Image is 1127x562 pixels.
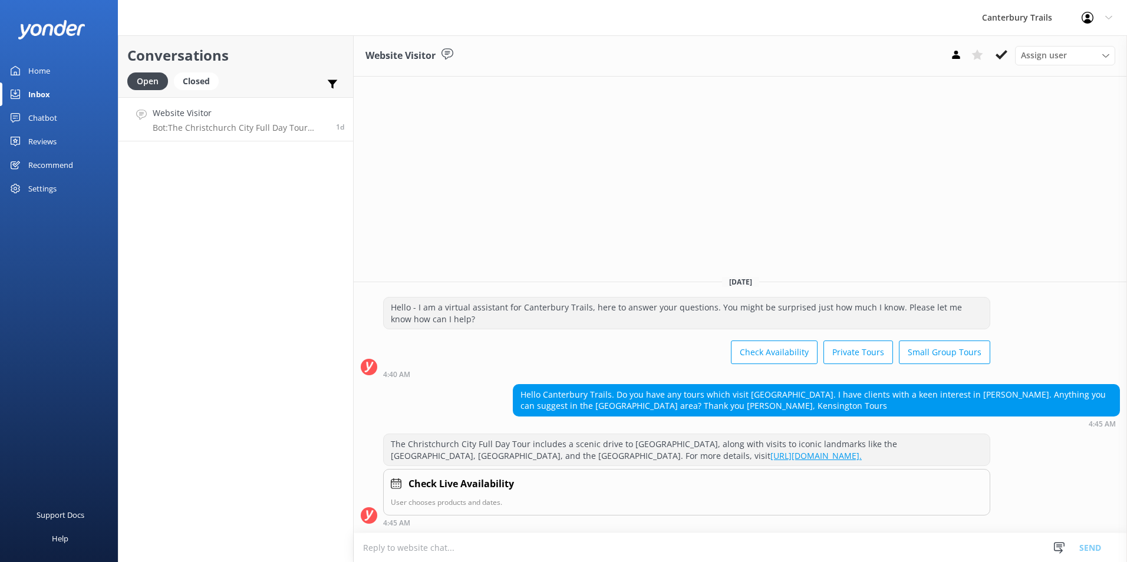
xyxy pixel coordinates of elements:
div: Settings [28,177,57,200]
div: Hello Canterbury Trails. Do you have any tours which visit [GEOGRAPHIC_DATA]. I have clients with... [513,385,1119,416]
a: Closed [174,74,225,87]
h3: Website Visitor [365,48,436,64]
h4: Check Live Availability [408,477,514,492]
div: Support Docs [37,503,84,527]
div: Aug 28 2025 04:45am (UTC +12:00) Pacific/Auckland [383,518,990,527]
div: Assign User [1015,46,1115,65]
a: Website VisitorBot:The Christchurch City Full Day Tour includes a scenic drive to [GEOGRAPHIC_DAT... [118,97,353,141]
span: Assign user [1021,49,1067,62]
h4: Website Visitor [153,107,327,120]
button: Check Availability [731,340,818,364]
div: Aug 28 2025 04:45am (UTC +12:00) Pacific/Auckland [513,419,1120,428]
strong: 4:40 AM [383,371,410,378]
span: Aug 28 2025 04:45am (UTC +12:00) Pacific/Auckland [336,122,344,132]
button: Private Tours [823,340,893,364]
div: Home [28,59,50,82]
div: Chatbot [28,106,57,130]
div: Hello - I am a virtual assistant for Canterbury Trails, here to answer your questions. You might ... [384,297,990,329]
p: Bot: The Christchurch City Full Day Tour includes a scenic drive to [GEOGRAPHIC_DATA], along with... [153,123,327,133]
a: Open [127,74,174,87]
div: Open [127,72,168,90]
div: The Christchurch City Full Day Tour includes a scenic drive to [GEOGRAPHIC_DATA], along with visi... [384,434,990,465]
span: [DATE] [722,277,759,287]
div: Inbox [28,82,50,106]
div: Recommend [28,153,73,177]
p: User chooses products and dates. [391,497,983,508]
div: Help [52,527,68,550]
div: Reviews [28,130,57,153]
img: yonder-white-logo.png [18,20,85,39]
h2: Conversations [127,44,344,67]
button: Small Group Tours [899,340,990,364]
div: Aug 28 2025 04:40am (UTC +12:00) Pacific/Auckland [383,370,990,378]
div: Closed [174,72,219,90]
strong: 4:45 AM [383,520,410,527]
a: [URL][DOMAIN_NAME]. [770,450,862,461]
strong: 4:45 AM [1089,421,1116,428]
